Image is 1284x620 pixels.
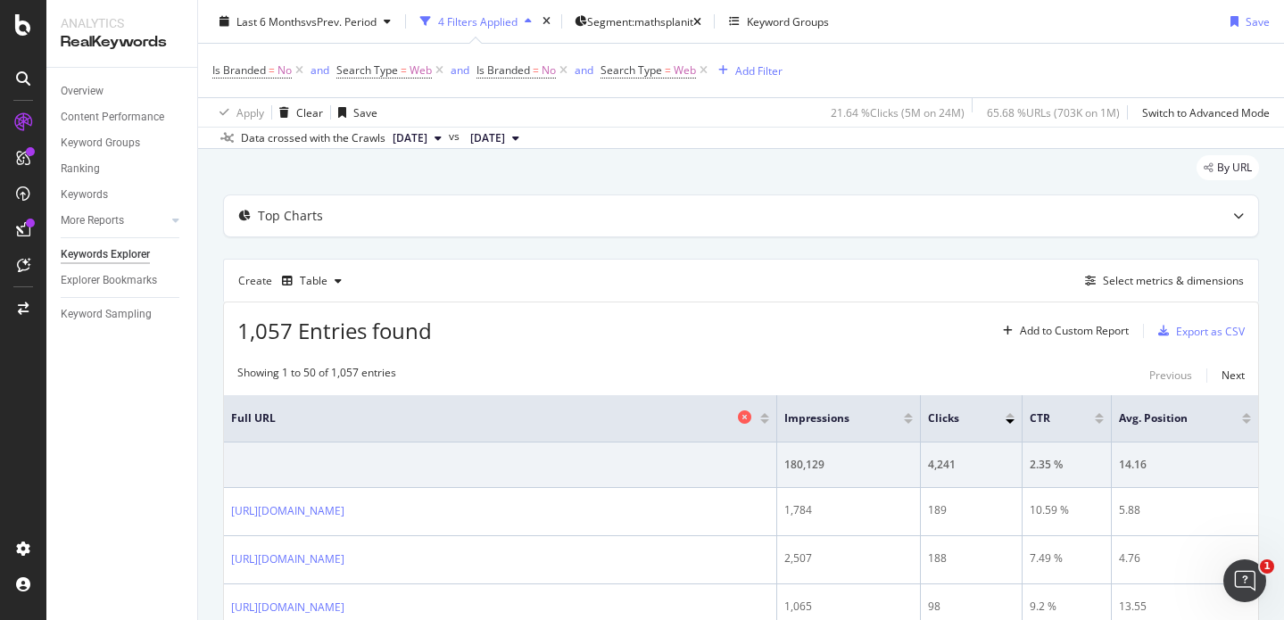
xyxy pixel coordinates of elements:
a: [URL][DOMAIN_NAME] [231,502,344,520]
button: [DATE] [385,128,449,149]
div: Keyword Groups [747,13,829,29]
div: 2.35 % [1030,457,1104,473]
a: Keywords [61,186,185,204]
button: Clear [272,98,323,127]
span: No [278,58,292,83]
span: Web [410,58,432,83]
span: Search Type [336,62,398,78]
div: times [539,12,554,30]
button: Save [1223,7,1270,36]
button: Save [331,98,377,127]
div: Top Charts [258,207,323,225]
span: Last 6 Months [236,13,306,29]
div: 9.2 % [1030,599,1104,615]
div: Content Performance [61,108,164,127]
span: = [533,62,539,78]
div: Save [353,104,377,120]
button: Segment:mathsplanit [569,12,707,29]
span: vs Prev. Period [306,13,377,29]
span: vs [449,128,463,145]
iframe: Intercom live chat [1223,559,1266,602]
div: Keywords Explorer [61,245,150,264]
div: Ranking [61,160,100,178]
div: More Reports [61,211,124,230]
div: legacy label [1197,155,1259,180]
div: 13.55 [1119,599,1251,615]
div: Data crossed with the Crawls [241,130,385,146]
span: Avg. Position [1119,410,1215,426]
button: [DATE] [463,128,526,149]
div: 4.76 [1119,550,1251,566]
a: Content Performance [61,108,185,127]
button: and [311,62,329,79]
div: Select metrics & dimensions [1103,273,1244,288]
a: [URL][DOMAIN_NAME] [231,550,344,568]
div: 180,129 [784,457,913,473]
span: 1 [1260,559,1274,574]
button: Add Filter [711,60,783,81]
div: 1,065 [784,599,913,615]
a: Explorer Bookmarks [61,271,185,290]
div: 21.64 % Clicks ( 5M on 24M ) [831,104,965,120]
button: Select metrics & dimensions [1078,270,1244,292]
span: CTR [1030,410,1068,426]
button: Next [1222,365,1245,386]
a: Keyword Groups [61,134,185,153]
div: 5.88 [1119,502,1251,518]
button: and [451,62,469,79]
div: Add to Custom Report [1020,326,1129,336]
button: and [575,62,593,79]
span: No [542,58,556,83]
div: Analytics [61,14,183,32]
span: Search Type [601,62,662,78]
span: = [269,62,275,78]
button: Previous [1149,365,1192,386]
span: 1,057 Entries found [237,316,432,345]
span: Is Branded [476,62,530,78]
div: Next [1222,368,1245,383]
span: Segment: mathsplanit [587,13,693,29]
div: 188 [928,550,1015,566]
div: 4,241 [928,457,1015,473]
div: Export as CSV [1176,324,1245,339]
div: Create [238,267,349,295]
div: Switch to Advanced Mode [1142,104,1270,120]
div: 7.49 % [1030,550,1104,566]
button: Export as CSV [1151,317,1245,345]
button: Keyword Groups [722,7,836,36]
div: Overview [61,82,104,101]
div: 189 [928,502,1015,518]
span: Web [674,58,696,83]
a: Keywords Explorer [61,245,185,264]
a: Ranking [61,160,185,178]
span: = [401,62,407,78]
div: Save [1246,13,1270,29]
div: RealKeywords [61,32,183,53]
button: Last 6 MonthsvsPrev. Period [212,7,398,36]
div: Table [300,276,327,286]
span: = [665,62,671,78]
div: Keyword Groups [61,134,140,153]
span: Is Branded [212,62,266,78]
span: Impressions [784,410,877,426]
span: Full URL [231,410,733,426]
span: 2025 Oct. 11th [393,130,427,146]
a: Keyword Sampling [61,305,185,324]
div: 10.59 % [1030,502,1104,518]
span: Clicks [928,410,979,426]
div: Apply [236,104,264,120]
button: Table [275,267,349,295]
a: More Reports [61,211,167,230]
div: 2,507 [784,550,913,566]
a: Overview [61,82,185,101]
div: 1,784 [784,502,913,518]
button: Add to Custom Report [996,317,1129,345]
div: Clear [296,104,323,120]
div: Keywords [61,186,108,204]
div: Add Filter [735,62,783,78]
span: By URL [1217,162,1252,173]
a: [URL][DOMAIN_NAME] [231,599,344,616]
